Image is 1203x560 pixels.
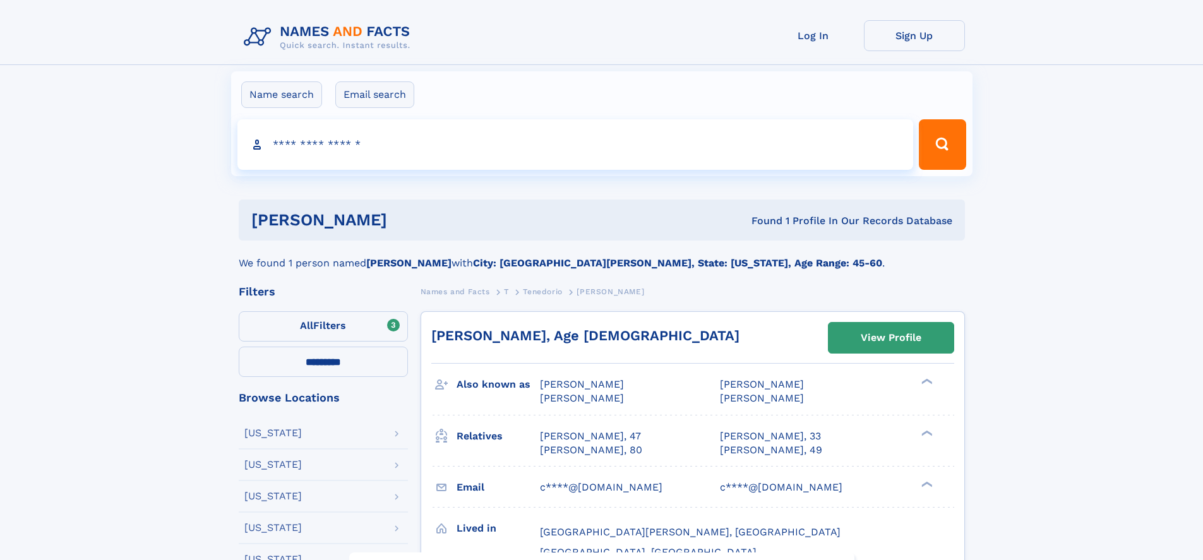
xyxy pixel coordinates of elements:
[919,119,966,170] button: Search Button
[504,283,509,299] a: T
[244,428,302,438] div: [US_STATE]
[720,443,822,457] a: [PERSON_NAME], 49
[244,523,302,533] div: [US_STATE]
[720,378,804,390] span: [PERSON_NAME]
[457,518,540,539] h3: Lived in
[244,491,302,501] div: [US_STATE]
[540,443,642,457] a: [PERSON_NAME], 80
[918,429,933,437] div: ❯
[473,257,882,269] b: City: [GEOGRAPHIC_DATA][PERSON_NAME], State: [US_STATE], Age Range: 45-60
[237,119,914,170] input: search input
[540,526,841,538] span: [GEOGRAPHIC_DATA][PERSON_NAME], [GEOGRAPHIC_DATA]
[457,374,540,395] h3: Also known as
[504,287,509,296] span: T
[300,319,313,331] span: All
[335,81,414,108] label: Email search
[244,460,302,470] div: [US_STATE]
[431,328,739,343] a: [PERSON_NAME], Age [DEMOGRAPHIC_DATA]
[457,477,540,498] h3: Email
[577,287,644,296] span: [PERSON_NAME]
[540,546,757,558] span: [GEOGRAPHIC_DATA], [GEOGRAPHIC_DATA]
[251,212,570,228] h1: [PERSON_NAME]
[366,257,452,269] b: [PERSON_NAME]
[421,283,490,299] a: Names and Facts
[540,429,641,443] a: [PERSON_NAME], 47
[861,323,921,352] div: View Profile
[239,392,408,403] div: Browse Locations
[918,378,933,386] div: ❯
[239,241,965,271] div: We found 1 person named with .
[239,20,421,54] img: Logo Names and Facts
[829,323,954,353] a: View Profile
[457,426,540,447] h3: Relatives
[239,311,408,342] label: Filters
[523,287,562,296] span: Tenedorio
[720,429,821,443] a: [PERSON_NAME], 33
[540,378,624,390] span: [PERSON_NAME]
[864,20,965,51] a: Sign Up
[918,480,933,488] div: ❯
[241,81,322,108] label: Name search
[763,20,864,51] a: Log In
[720,392,804,404] span: [PERSON_NAME]
[569,214,952,228] div: Found 1 Profile In Our Records Database
[239,286,408,297] div: Filters
[540,392,624,404] span: [PERSON_NAME]
[523,283,562,299] a: Tenedorio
